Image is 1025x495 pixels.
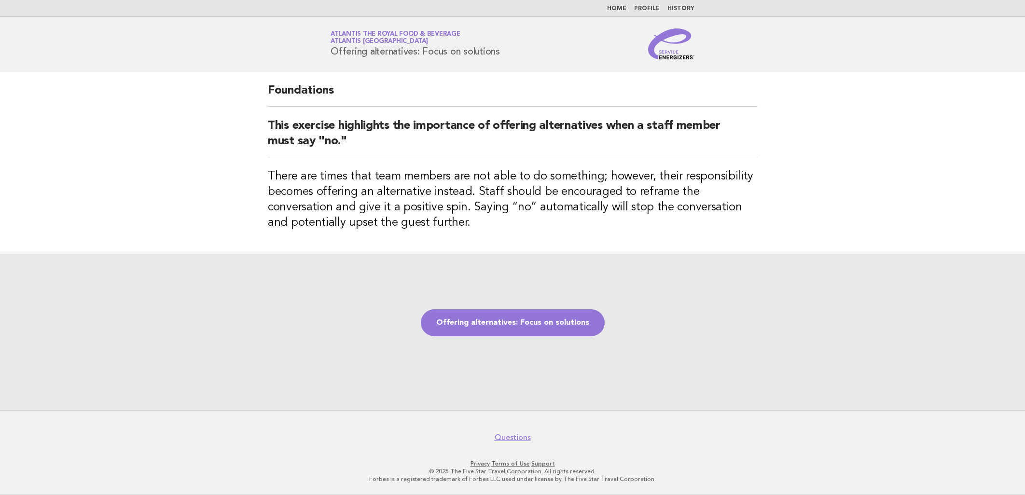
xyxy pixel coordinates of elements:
h2: Foundations [268,83,757,107]
p: Forbes is a registered trademark of Forbes LLC used under license by The Five Star Travel Corpora... [217,475,808,483]
p: · · [217,460,808,467]
p: © 2025 The Five Star Travel Corporation. All rights reserved. [217,467,808,475]
a: Atlantis the Royal Food & BeverageAtlantis [GEOGRAPHIC_DATA] [331,31,460,44]
a: History [667,6,694,12]
a: Terms of Use [491,460,530,467]
h3: There are times that team members are not able to do something; however, their responsibility bec... [268,169,757,231]
a: Questions [495,433,531,442]
a: Privacy [471,460,490,467]
img: Service Energizers [648,28,694,59]
a: Home [607,6,626,12]
h1: Offering alternatives: Focus on solutions [331,31,500,56]
a: Offering alternatives: Focus on solutions [421,309,605,336]
span: Atlantis [GEOGRAPHIC_DATA] [331,39,428,45]
a: Support [531,460,555,467]
a: Profile [634,6,660,12]
h2: This exercise highlights the importance of offering alternatives when a staff member must say "no." [268,118,757,157]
